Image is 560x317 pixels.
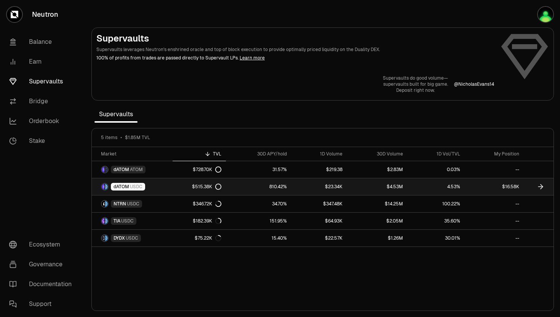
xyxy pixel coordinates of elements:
[465,213,524,229] a: --
[105,235,108,241] img: USDC Logo
[454,81,494,87] p: @ NicholasEvans14
[3,294,82,314] a: Support
[347,195,408,212] a: $14.25M
[125,134,150,141] span: $1.85M TVL
[291,195,347,212] a: $347.48K
[114,167,129,173] span: dATOM
[538,7,553,22] img: q2
[173,178,226,195] a: $515.38K
[193,201,221,207] div: $346.72K
[105,184,108,190] img: USDC Logo
[465,230,524,247] a: --
[412,151,460,157] div: 1D Vol/TVL
[102,184,104,190] img: dATOM Logo
[3,72,82,91] a: Supervaults
[105,201,108,207] img: USDC Logo
[92,178,173,195] a: dATOM LogoUSDC LogodATOMUSDC
[408,195,465,212] a: 100.22%
[291,213,347,229] a: $64.93K
[230,151,287,157] div: 30D APY/hold
[193,167,221,173] div: $728.70K
[92,161,173,178] a: dATOM LogoATOM LogodATOMATOM
[3,52,82,72] a: Earn
[192,184,221,190] div: $515.38K
[465,178,524,195] a: $16.58K
[96,46,494,53] p: Supervaults leverages Neutron's enshrined oracle and top of block execution to provide optimally ...
[96,54,494,61] p: 100% of profits from trades are passed directly to Supervault LPs.
[3,274,82,294] a: Documentation
[347,213,408,229] a: $2.05M
[92,213,173,229] a: TIA LogoUSDC LogoTIAUSDC
[469,151,519,157] div: My Position
[94,107,138,122] span: Supervaults
[408,213,465,229] a: 35.60%
[465,195,524,212] a: --
[102,201,104,207] img: NTRN Logo
[383,81,448,87] p: supervaults built for big game.
[121,218,134,224] span: USDC
[347,178,408,195] a: $4.53M
[291,161,347,178] a: $219.38
[408,178,465,195] a: 4.53%
[177,151,221,157] div: TVL
[173,213,226,229] a: $182.39K
[3,255,82,274] a: Governance
[195,235,221,241] div: $75.22K
[383,75,448,93] a: Supervaults do good volume—supervaults built for big game.Deposit right now.
[101,151,168,157] div: Market
[114,218,120,224] span: TIA
[114,235,125,241] span: DYDX
[101,134,117,141] span: 5 items
[173,230,226,247] a: $75.22K
[383,87,448,93] p: Deposit right now.
[3,111,82,131] a: Orderbook
[92,195,173,212] a: NTRN LogoUSDC LogoNTRNUSDC
[226,195,291,212] a: 34.70%
[408,230,465,247] a: 30.01%
[408,161,465,178] a: 0.03%
[291,178,347,195] a: $23.34K
[3,235,82,255] a: Ecosystem
[127,201,139,207] span: USDC
[193,218,221,224] div: $182.39K
[92,230,173,247] a: DYDX LogoUSDC LogoDYDXUSDC
[126,235,138,241] span: USDC
[102,235,104,241] img: DYDX Logo
[105,218,108,224] img: USDC Logo
[173,161,226,178] a: $728.70K
[114,184,129,190] span: dATOM
[226,161,291,178] a: 31.57%
[114,201,126,207] span: NTRN
[96,32,494,45] h2: Supervaults
[130,184,142,190] span: USDC
[102,218,104,224] img: TIA Logo
[105,167,108,173] img: ATOM Logo
[130,167,143,173] span: ATOM
[3,91,82,111] a: Bridge
[173,195,226,212] a: $346.72K
[347,161,408,178] a: $2.83M
[3,32,82,52] a: Balance
[347,230,408,247] a: $1.26M
[465,161,524,178] a: --
[296,151,342,157] div: 1D Volume
[291,230,347,247] a: $22.57K
[454,81,494,87] a: @NicholasEvans14
[226,178,291,195] a: 810.42%
[3,131,82,151] a: Stake
[383,75,448,81] p: Supervaults do good volume—
[352,151,403,157] div: 30D Volume
[226,230,291,247] a: 15.40%
[226,213,291,229] a: 151.95%
[102,167,104,173] img: dATOM Logo
[240,55,265,61] a: Learn more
